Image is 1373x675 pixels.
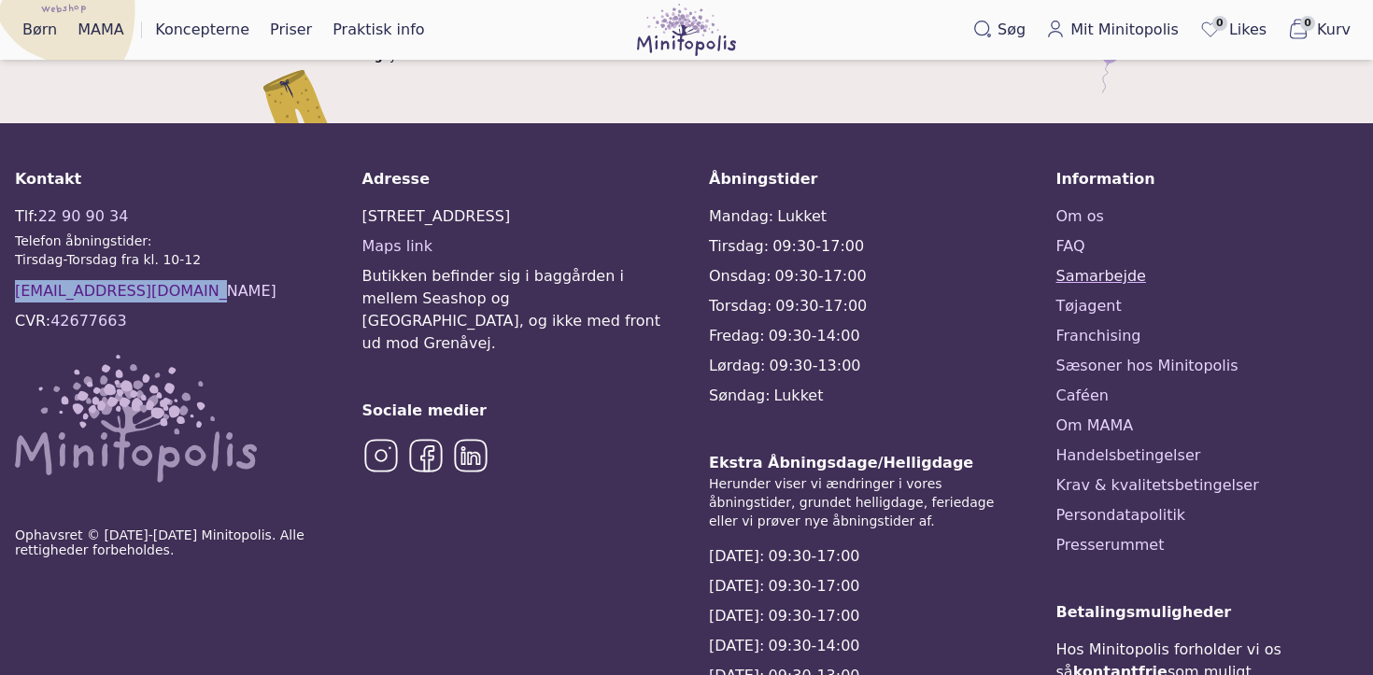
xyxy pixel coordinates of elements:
[1317,19,1351,41] span: Kurv
[15,168,318,190] div: Kontakt
[769,575,860,598] div: 09:30-17:00
[775,297,867,315] span: 09:30-17:00
[777,207,827,225] span: Lukket
[709,237,769,255] span: Tirsdag:
[1300,16,1315,31] span: 0
[15,15,64,45] a: Børn
[637,4,737,56] img: Minitopolis logo
[15,205,201,228] div: Tlf:
[966,15,1033,45] button: Søg
[769,635,860,657] div: 09:30-14:00
[1229,19,1267,41] span: Likes
[1056,235,1359,258] a: FAQ
[709,297,771,315] span: Torsdag:
[1056,601,1359,624] div: Betalingsmuligheder
[452,437,489,474] img: LinkedIn icon
[709,577,765,595] span: [DATE]:
[1280,14,1358,46] button: 0Kurv
[774,387,824,404] span: Lukket
[1056,265,1359,288] a: Samarbejde
[262,15,319,45] a: Priser
[1056,385,1359,407] a: Caféen
[1192,14,1274,46] a: 0Likes
[1056,168,1359,190] div: Information
[775,267,867,285] span: 09:30-17:00
[1039,15,1186,45] a: Mit Minitopolis
[15,527,318,557] p: Ophavsret © [DATE]-[DATE] Minitopolis. Alle rettigheder forbeholdes.
[407,437,445,474] img: Facebook icon
[362,437,400,474] img: Instagram icon
[15,310,127,332] div: CVR:
[1056,504,1359,527] a: Persondatapolitik
[1056,295,1359,317] a: Tøjagent
[1056,444,1359,467] a: Handelsbetingelser
[709,267,771,285] span: Onsdag:
[362,265,665,355] span: Butikken befinder sig i baggården i mellem Seashop og [GEOGRAPHIC_DATA], og ikke med front ud mod...
[769,605,860,627] div: 09:30-17:00
[50,312,126,330] a: 42677663
[998,19,1026,41] span: Søg
[15,232,201,250] div: Telefon åbningstider:
[1056,415,1359,437] a: Om MAMA
[148,15,257,45] a: Koncepterne
[709,637,765,654] span: [DATE]:
[362,400,665,422] div: Sociale medier
[15,355,257,482] img: Minitopolis logo
[1056,474,1359,497] a: Krav & kvalitetsbetingelser
[1056,205,1359,228] a: Om os
[709,607,765,625] span: [DATE]:
[770,357,861,374] span: 09:30-13:00
[709,547,765,565] span: [DATE]:
[15,280,276,302] a: [EMAIL_ADDRESS][DOMAIN_NAME]
[38,207,129,225] a: 22 90 90 34
[709,207,773,225] span: Mandag:
[15,250,201,269] div: Tirsdag-Torsdag fra kl. 10-12
[70,15,132,45] a: MAMA
[769,545,860,568] div: 09:30-17:00
[709,474,1012,530] div: Herunder viser vi ændringer i vores åbningstider, grundet helligdage, feriedage eller vi prøver n...
[709,357,766,374] span: Lørdag:
[1212,16,1227,31] span: 0
[709,168,1012,190] div: Åbningstider
[709,387,771,404] span: Søndag:
[362,237,432,255] a: Maps link
[1056,534,1359,556] a: Presserummet
[1056,355,1359,377] a: Sæsoner hos Minitopolis
[362,168,665,190] div: Adresse
[362,205,665,228] div: [STREET_ADDRESS]
[1070,19,1179,41] span: Mit Minitopolis
[709,327,765,345] span: Fredag:
[1056,325,1359,347] a: Franchising
[709,452,1012,530] div: Ekstra Åbningsdage/Helligdage
[325,15,432,45] a: Praktisk info
[769,327,860,345] span: 09:30-14:00
[772,237,864,255] span: 09:30-17:00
